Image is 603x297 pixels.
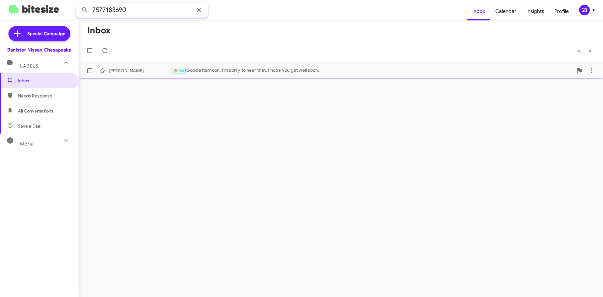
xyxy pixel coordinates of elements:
[18,93,71,99] span: Needs Response
[574,44,595,57] nav: Page navigation example
[574,44,585,57] button: Previous
[20,141,33,147] span: More
[18,108,53,114] span: All Conversations
[174,69,184,73] span: 🔥 Hot
[578,47,581,55] span: «
[467,2,490,20] a: Inbox
[171,67,573,74] div: Good afternoon, I'm sorry to hear that. I hope you get well soon.
[584,44,595,57] button: Next
[76,3,208,18] input: Search
[588,47,592,55] span: »
[579,5,590,15] div: SB
[549,2,574,20] a: Profile
[109,68,171,74] div: [PERSON_NAME]
[521,2,549,20] a: Insights
[18,123,41,129] span: Save a Deal
[87,25,111,36] h1: Inbox
[574,5,596,15] button: SB
[8,26,70,41] a: Special Campaign
[27,30,65,37] span: Special Campaign
[20,63,38,69] span: Labels
[7,47,71,53] div: Banister Nissan Chesapeake
[490,2,521,20] a: Calendar
[18,78,71,84] span: Inbox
